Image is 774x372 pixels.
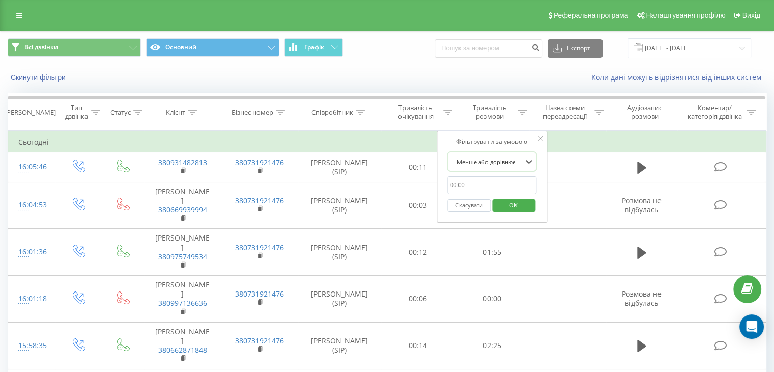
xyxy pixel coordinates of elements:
span: Налаштування профілю [646,11,725,19]
td: [PERSON_NAME] (SIP) [298,182,381,229]
a: 380731921476 [235,336,284,346]
div: [PERSON_NAME] [5,108,56,117]
td: [PERSON_NAME] (SIP) [298,152,381,182]
div: 16:01:18 [18,289,45,309]
a: 380731921476 [235,196,284,205]
span: Розмова не відбулась [622,289,662,308]
button: Графік [284,38,343,57]
div: Тип дзвінка [64,103,88,121]
div: Бізнес номер [232,108,273,117]
a: 380731921476 [235,243,284,252]
td: [PERSON_NAME] [144,229,221,276]
td: [PERSON_NAME] [144,276,221,323]
div: Аудіозапис розмови [615,103,675,121]
td: [PERSON_NAME] (SIP) [298,229,381,276]
td: 00:12 [381,229,455,276]
div: Назва схеми переадресації [538,103,592,121]
a: 380662871848 [158,345,207,355]
div: Фільтрувати за умовою [447,137,537,147]
span: Реферальна програма [554,11,628,19]
a: 380731921476 [235,289,284,299]
td: 00:11 [381,152,455,182]
a: 380997136636 [158,298,207,308]
button: Основний [146,38,279,57]
div: 15:58:35 [18,336,45,356]
div: Тривалість розмови [464,103,515,121]
div: Співробітник [311,108,353,117]
td: 00:14 [381,322,455,369]
div: Статус [110,108,131,117]
td: 00:06 [381,276,455,323]
a: 380669939994 [158,205,207,215]
div: Тривалість очікування [390,103,441,121]
div: Коментар/категорія дзвінка [684,103,744,121]
td: [PERSON_NAME] [144,182,221,229]
a: 380975749534 [158,252,207,261]
button: Скасувати [447,199,491,212]
span: Розмова не відбулась [622,196,662,215]
td: 01:55 [455,229,529,276]
td: [PERSON_NAME] [144,322,221,369]
button: Експорт [548,39,603,58]
span: Графік [304,44,324,51]
input: 00:00 [447,176,537,194]
a: 380931482813 [158,157,207,167]
span: OK [499,197,528,213]
td: Сьогодні [8,132,766,152]
span: Всі дзвінки [24,43,58,51]
a: 380731921476 [235,157,284,167]
div: 16:04:53 [18,195,45,215]
td: 00:03 [381,182,455,229]
button: Всі дзвінки [8,38,141,57]
span: Вихід [742,11,760,19]
div: 16:05:46 [18,157,45,177]
div: Клієнт [166,108,185,117]
input: Пошук за номером [435,39,542,58]
button: Скинути фільтри [8,73,71,82]
div: Open Intercom Messenger [739,314,764,339]
div: 16:01:36 [18,242,45,262]
td: 00:00 [455,276,529,323]
td: [PERSON_NAME] (SIP) [298,276,381,323]
a: Коли дані можуть відрізнятися вiд інших систем [591,72,766,82]
button: OK [492,199,535,212]
td: 02:25 [455,322,529,369]
td: [PERSON_NAME] (SIP) [298,322,381,369]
